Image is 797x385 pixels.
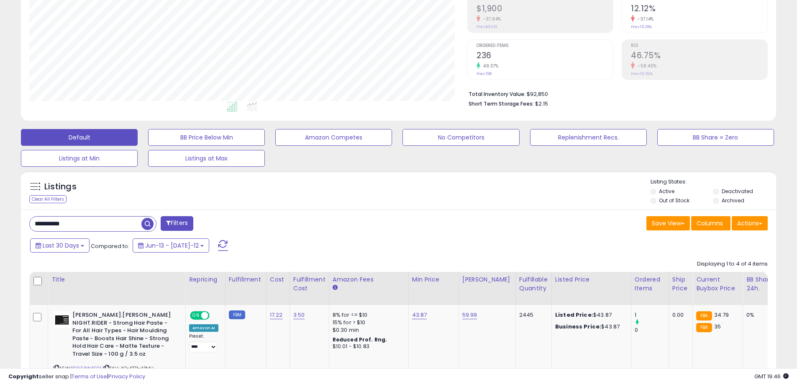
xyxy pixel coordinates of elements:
small: -58.45% [635,63,657,69]
label: Deactivated [722,188,753,195]
span: $2.15 [535,100,548,108]
button: BB Price Below Min [148,129,265,146]
button: Amazon Competes [275,129,392,146]
div: Fulfillable Quantity [519,275,548,293]
button: Last 30 Days [30,238,90,253]
span: ON [191,312,201,319]
b: Short Term Storage Fees: [469,100,534,107]
img: 31aKvjq2dOL._SL40_.jpg [54,311,70,328]
div: BB Share 24h. [746,275,777,293]
button: Listings at Max [148,150,265,167]
small: Amazon Fees. [333,284,338,292]
div: Title [51,275,182,284]
div: Amazon AI [189,324,218,332]
div: Current Buybox Price [696,275,739,293]
button: Replenishment Recs. [530,129,647,146]
button: No Competitors [402,129,519,146]
b: Total Inventory Value: [469,90,525,98]
span: Ordered Items [477,44,613,48]
div: Preset: [189,333,219,352]
a: 43.87 [412,311,427,319]
button: Jun-13 - [DATE]-12 [133,238,209,253]
h2: 46.75% [631,51,767,62]
small: Prev: $3,061 [477,24,497,29]
div: [PERSON_NAME] [462,275,512,284]
label: Archived [722,197,744,204]
h2: 236 [477,51,613,62]
h2: $1,900 [477,4,613,15]
span: Jun-13 - [DATE]-12 [145,241,199,250]
a: 59.99 [462,311,477,319]
div: $43.87 [555,323,625,331]
div: $10.01 - $10.83 [333,343,402,350]
button: Filters [161,216,193,231]
label: Out of Stock [659,197,689,204]
div: seller snap | | [8,373,145,381]
div: $43.87 [555,311,625,319]
small: Prev: 112.52% [631,71,653,76]
span: 34.79 [714,311,729,319]
small: FBA [696,323,712,332]
div: Fulfillment [229,275,263,284]
b: Business Price: [555,323,601,331]
div: Displaying 1 to 4 of 4 items [697,260,768,268]
small: FBA [696,311,712,320]
small: -37.14% [635,16,654,22]
span: Compared to: [91,242,129,250]
a: 3.50 [293,311,305,319]
b: Reduced Prof. Rng. [333,336,387,343]
span: ROI [631,44,767,48]
small: 49.37% [480,63,498,69]
div: Clear All Filters [29,195,67,203]
div: 0.00 [672,311,686,319]
a: Privacy Policy [108,372,145,380]
span: 2025-08-12 19:46 GMT [754,372,789,380]
div: 8% for <= $10 [333,311,402,319]
button: Actions [732,216,768,230]
a: Terms of Use [72,372,107,380]
small: Prev: 158 [477,71,492,76]
button: Columns [691,216,730,230]
div: Ordered Items [635,275,665,293]
div: 1 [635,311,669,319]
div: 2445 [519,311,545,319]
div: 15% for > $10 [333,319,402,326]
div: Cost [270,275,286,284]
small: FBM [229,310,245,319]
div: Ship Price [672,275,689,293]
span: Columns [697,219,723,227]
b: [PERSON_NAME].[PERSON_NAME] NIGHT.RIDER - Strong Hair Paste - For All Hair Types - Hair Moulding ... [72,311,174,360]
span: Last 30 Days [43,241,79,250]
button: Listings at Min [21,150,138,167]
label: Active [659,188,674,195]
h2: 12.12% [631,4,767,15]
span: OFF [208,312,222,319]
div: $0.30 min [333,326,402,334]
a: 17.22 [270,311,283,319]
div: Listed Price [555,275,628,284]
div: Amazon Fees [333,275,405,284]
div: Repricing [189,275,222,284]
button: Save View [646,216,690,230]
button: BB Share = Zero [657,129,774,146]
h5: Listings [44,181,77,193]
button: Default [21,129,138,146]
b: Listed Price: [555,311,593,319]
div: 0% [746,311,774,319]
li: $92,850 [469,88,761,98]
div: Fulfillment Cost [293,275,325,293]
strong: Copyright [8,372,39,380]
div: 0 [635,326,669,334]
span: 35 [714,323,721,331]
small: Prev: 19.28% [631,24,652,29]
p: Listing States: [651,178,776,186]
small: -37.94% [480,16,501,22]
div: Min Price [412,275,455,284]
